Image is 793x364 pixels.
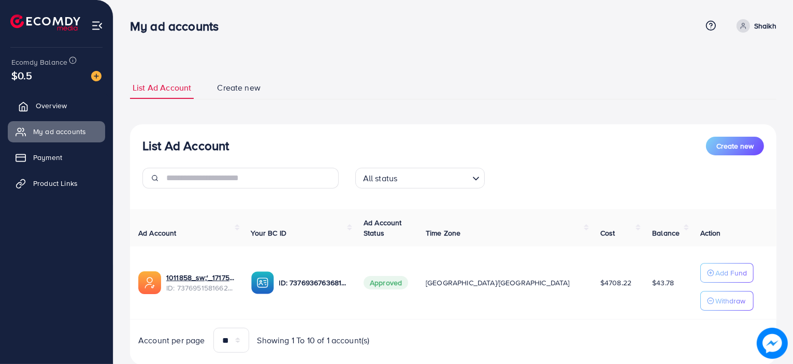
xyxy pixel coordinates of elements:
span: Time Zone [426,228,460,238]
p: Shaikh [754,20,776,32]
span: Payment [33,152,62,163]
button: Add Fund [700,263,754,283]
span: [GEOGRAPHIC_DATA]/[GEOGRAPHIC_DATA] [426,278,570,288]
span: Ad Account Status [364,217,402,238]
h3: My ad accounts [130,19,227,34]
p: Withdraw [715,295,745,307]
p: Add Fund [715,267,747,279]
span: Approved [364,276,408,289]
a: Product Links [8,173,105,194]
span: $0.5 [11,68,33,83]
p: ID: 7376936763681652753 [279,276,348,289]
span: Create new [217,82,261,94]
h3: List Ad Account [142,138,229,153]
span: Balance [652,228,680,238]
img: menu [91,20,103,32]
a: My ad accounts [8,121,105,142]
span: Product Links [33,178,78,188]
a: 1011858_sw;'_1717580397034 [166,272,235,283]
img: image [757,328,788,359]
a: Shaikh [732,19,776,33]
span: Overview [36,100,67,111]
span: My ad accounts [33,126,86,137]
img: logo [10,14,80,31]
button: Create new [706,137,764,155]
img: ic-ba-acc.ded83a64.svg [251,271,274,294]
a: Payment [8,147,105,168]
span: Create new [716,141,754,151]
span: Account per page [138,334,205,346]
input: Search for option [400,169,468,186]
span: Showing 1 To 10 of 1 account(s) [257,334,370,346]
span: ID: 7376951581662724097 [166,283,235,293]
span: List Ad Account [133,82,191,94]
span: $4708.22 [600,278,631,288]
img: ic-ads-acc.e4c84228.svg [138,271,161,294]
span: Your BC ID [251,228,287,238]
span: $43.78 [652,278,674,288]
div: Search for option [355,168,485,188]
span: Action [700,228,721,238]
a: Overview [8,95,105,116]
span: Ad Account [138,228,177,238]
span: All status [361,171,400,186]
span: Ecomdy Balance [11,57,67,67]
div: <span class='underline'>1011858_sw;'_1717580397034</span></br>7376951581662724097 [166,272,235,294]
span: Cost [600,228,615,238]
img: image [91,71,102,81]
button: Withdraw [700,291,754,311]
